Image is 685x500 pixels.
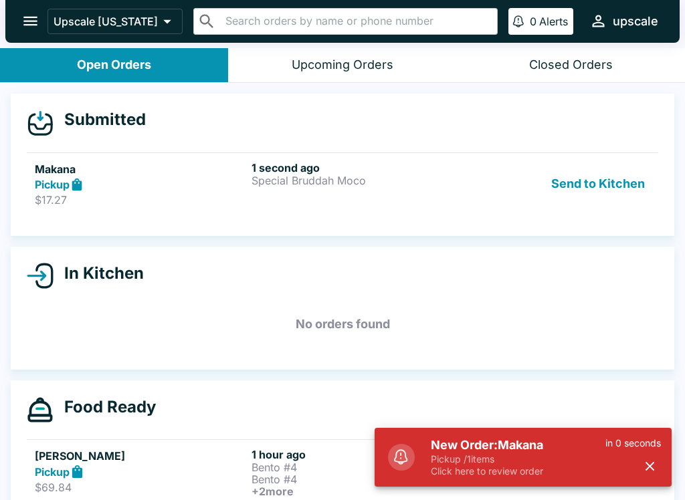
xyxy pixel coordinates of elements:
div: Open Orders [77,57,151,73]
button: Send to Kitchen [546,161,650,207]
h5: Makana [35,161,246,177]
p: 0 [530,15,536,28]
button: upscale [584,7,664,35]
div: upscale [613,13,658,29]
p: in 0 seconds [605,437,661,449]
p: Upscale [US_STATE] [54,15,158,28]
p: $17.27 [35,193,246,207]
p: Bento #4 [252,473,463,485]
button: open drawer [13,4,47,38]
div: Closed Orders [529,57,613,73]
p: Special Bruddah Moco [252,174,463,186]
div: Upcoming Orders [292,57,393,73]
a: MakanaPickup$17.271 second agoSpecial Bruddah MocoSend to Kitchen [27,152,658,215]
h5: [PERSON_NAME] [35,448,246,464]
strong: Pickup [35,178,70,191]
h4: Food Ready [54,397,156,417]
h4: In Kitchen [54,263,144,283]
h6: 1 hour ago [252,448,463,461]
p: Pickup / 1 items [431,453,605,465]
h5: No orders found [27,300,658,348]
h6: + 2 more [252,485,463,497]
input: Search orders by name or phone number [221,12,492,31]
p: Click here to review order [431,465,605,477]
p: $69.84 [35,481,246,494]
p: Bento #4 [252,461,463,473]
strong: Pickup [35,465,70,479]
h5: New Order: Makana [431,437,605,453]
button: Upscale [US_STATE] [47,9,183,34]
h4: Submitted [54,110,146,130]
h6: 1 second ago [252,161,463,174]
p: Alerts [539,15,568,28]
